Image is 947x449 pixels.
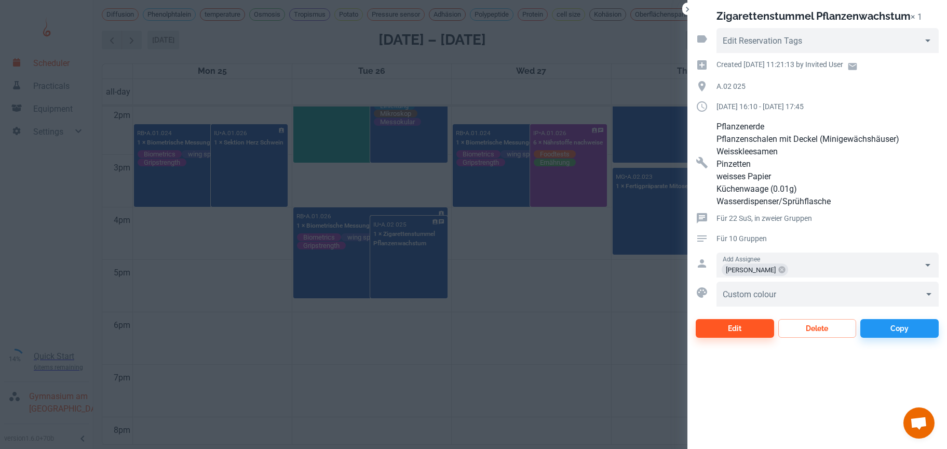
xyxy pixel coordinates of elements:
p: × 1 [911,12,922,22]
a: Chat öffnen [903,407,935,439]
p: Für 22 SuS, in zweier Gruppen [716,213,939,224]
label: Add Assignee [723,255,760,263]
svg: Assigned to [696,257,708,270]
p: Pflanzenschalen mit Deckel (Minigewächshäuser) [716,133,939,146]
p: Küchenwaage (0.01g) [716,183,939,195]
p: Weisskleesamen [716,146,939,158]
svg: Duration [696,100,708,113]
svg: Reservation tags [696,33,708,45]
a: Email user [843,57,862,76]
button: Open [921,33,935,48]
button: Delete [778,319,857,338]
svg: Custom colour [696,286,708,299]
p: Pinzetten [716,158,939,170]
button: Edit [696,319,774,338]
svg: Reservation comment [696,212,708,224]
svg: Location [696,80,708,93]
p: [DATE] 16:10 - [DATE] 17:45 [716,101,939,112]
div: [PERSON_NAME] [722,263,788,276]
p: Created [DATE] 11:21:13 by Invited User [716,59,843,70]
p: Wasserdispenser/Sprühflasche [716,195,939,208]
svg: Resources [696,156,708,169]
svg: Activity comment [696,232,708,245]
button: Copy [860,319,939,338]
div: ​ [716,282,939,307]
button: Close [682,4,693,15]
svg: Creation time [696,59,708,71]
button: Open [921,258,935,272]
span: [PERSON_NAME] [722,264,780,276]
p: Pflanzenerde [716,121,939,133]
p: A.02 025 [716,81,939,92]
p: weisses Papier [716,170,939,183]
p: Für 10 Gruppen [716,233,939,244]
h2: Zigarettenstummel Pflanzenwachstum [716,10,911,22]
